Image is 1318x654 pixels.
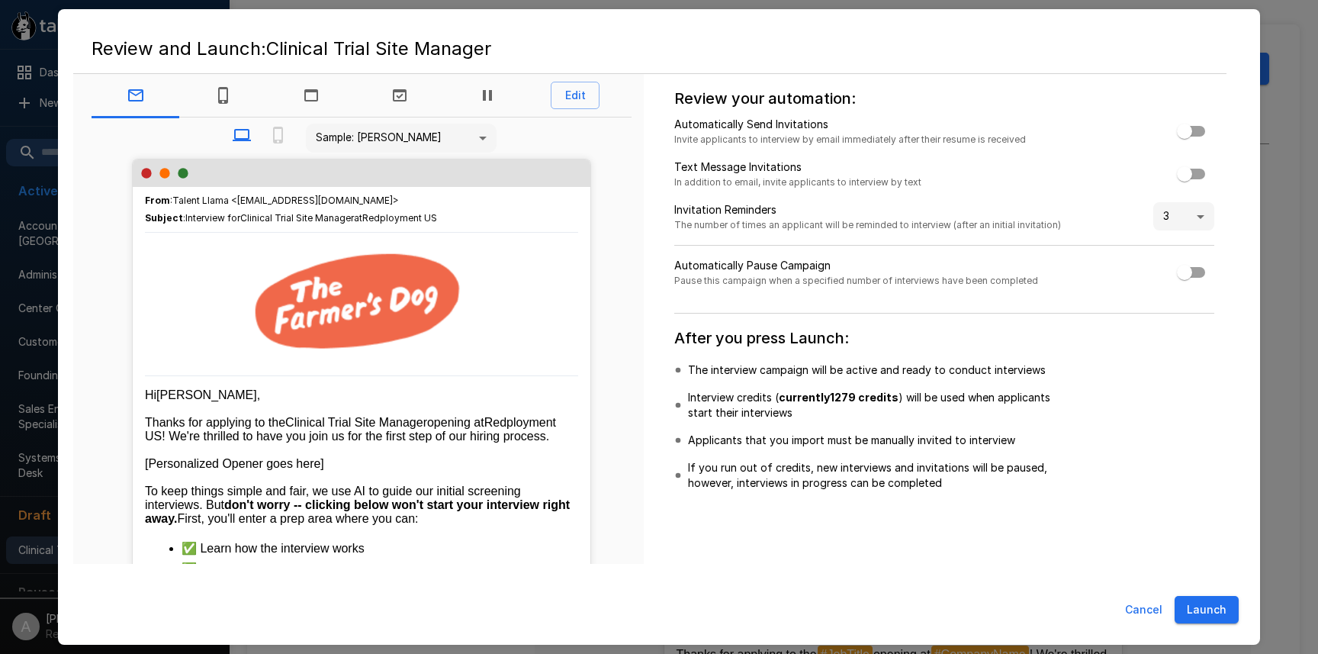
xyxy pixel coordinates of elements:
p: Text Message Invitations [674,159,921,175]
span: The number of times an applicant will be reminded to interview (after an initial invitation) [674,217,1061,233]
span: Clinical Trial Site Manager [285,416,427,429]
div: 3 [1153,202,1214,231]
span: [PERSON_NAME] [156,388,257,401]
svg: Welcome [302,86,320,105]
span: , [257,388,260,401]
button: Edit [551,82,600,110]
svg: Email [127,86,145,105]
b: Subject [145,212,183,224]
img: Talent Llama [145,248,578,356]
span: Invite applicants to interview by email immediately after their resume is received [674,132,1026,147]
p: Automatically Send Invitations [674,117,1026,132]
b: From [145,195,170,206]
b: currently 1279 credits [779,391,898,404]
span: [Personalized Opener goes here] [145,457,324,470]
span: Redployment US [145,416,556,443]
p: The interview campaign will be active and ready to conduct interviews [688,362,1046,378]
span: opening at [427,416,484,429]
span: Hi [145,388,156,401]
span: Pause this campaign when a specified number of interviews have been completed [674,273,1038,288]
svg: Complete [391,86,409,105]
h6: Review your automation: [674,86,1214,111]
span: : Talent Llama <[EMAIL_ADDRESS][DOMAIN_NAME]> [145,193,399,208]
span: at [354,212,362,224]
button: Launch [1175,596,1239,624]
span: Thanks for applying to the [145,416,285,429]
p: Invitation Reminders [674,202,1061,217]
p: Interview credits ( ) will be used when applicants start their interviews [688,390,1056,420]
p: Automatically Pause Campaign [674,258,1038,273]
span: ! We're thrilled to have you join us for the first step of our hiring process. [162,430,549,443]
svg: Paused [478,86,497,105]
span: Clinical Trial Site Manager [240,212,354,224]
p: Applicants that you import must be manually invited to interview [688,433,1015,448]
strong: don't worry -- clicking below won't start your interview right away. [145,498,573,525]
span: Redployment US [362,212,437,224]
span: In addition to email, invite applicants to interview by text [674,175,921,190]
h2: Review and Launch: Clinical Trial Site Manager [73,24,1245,73]
div: Sample: [PERSON_NAME] [306,124,497,153]
span: ✅ Learn how the interview works [182,542,365,555]
span: First, you'll enter a prep area where you can: [177,512,418,525]
button: Cancel [1119,596,1169,624]
span: Interview for [185,212,240,224]
h6: After you press Launch: [674,326,1214,350]
span: : [145,211,437,226]
svg: Text [214,86,233,105]
span: To keep things simple and fair, we use AI to guide our initial screening interviews. But [145,485,524,511]
p: If you run out of credits, new interviews and invitations will be paused, however, interviews in ... [688,460,1056,491]
span: ✅ Review helpful tips about how to respond [182,562,423,575]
